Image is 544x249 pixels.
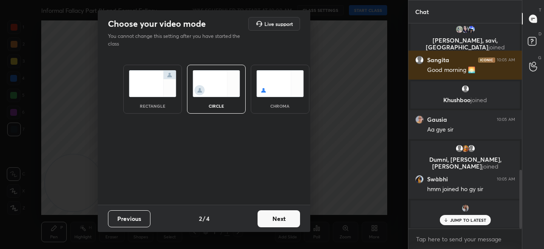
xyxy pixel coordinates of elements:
[256,70,304,97] img: chromaScreenIcon.c19ab0a0.svg
[450,218,487,223] p: JUMP TO LATEST
[427,66,515,74] div: Good morning 🌅
[108,18,206,29] h2: Choose your video mode
[408,0,436,23] p: Chat
[203,214,205,223] h4: /
[199,214,202,223] h4: 2
[488,43,505,51] span: joined
[415,175,424,183] img: 3
[461,25,470,34] img: 051068a814a94869b754e13b1a89edb7.jpg
[461,204,470,212] img: a22f8ecb5cbd4a6cbdd2638c7b36f127.jpg
[199,104,233,108] div: circle
[415,56,424,64] img: default.png
[539,7,541,13] p: T
[416,216,515,223] p: Neha
[461,85,470,93] img: default.png
[497,177,515,182] div: 10:05 AM
[264,21,293,26] h5: Live support
[427,56,449,64] h6: Sangita
[478,57,495,63] img: iconic-dark.1390631f.png
[427,116,447,123] h6: Gausia
[538,31,541,37] p: D
[263,104,297,108] div: chroma
[108,32,246,48] p: You cannot change this setting after you have started the class
[461,144,470,153] img: 3
[416,156,515,170] p: Dumni, [PERSON_NAME], [PERSON_NAME]
[497,117,515,122] div: 10:05 AM
[206,214,210,223] h4: 4
[467,25,476,34] img: edb2534832104ffeb77664ce5e479ca4.jpg
[427,175,448,183] h6: Swàbhi
[538,54,541,61] p: G
[108,210,150,227] button: Previous
[427,126,515,134] div: Aa gye sir
[408,23,522,229] div: grid
[415,115,424,124] img: d9de4fbaaa17429c86f557d043f2a4f1.jpg
[416,37,515,51] p: [PERSON_NAME], savi, [GEOGRAPHIC_DATA]
[482,162,499,170] span: joined
[467,144,476,153] img: default.png
[427,185,515,194] div: hmm joined ho gy sir
[416,97,515,103] p: Khushboo
[497,57,515,63] div: 10:05 AM
[136,104,170,108] div: rectangle
[258,210,300,227] button: Next
[470,96,487,104] span: joined
[455,144,464,153] img: default.png
[455,25,464,34] img: 9498251270d24430819b53f8cd17ff01.jpg
[129,70,176,97] img: normalScreenIcon.ae25ed63.svg
[193,70,240,97] img: circleScreenIcon.acc0effb.svg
